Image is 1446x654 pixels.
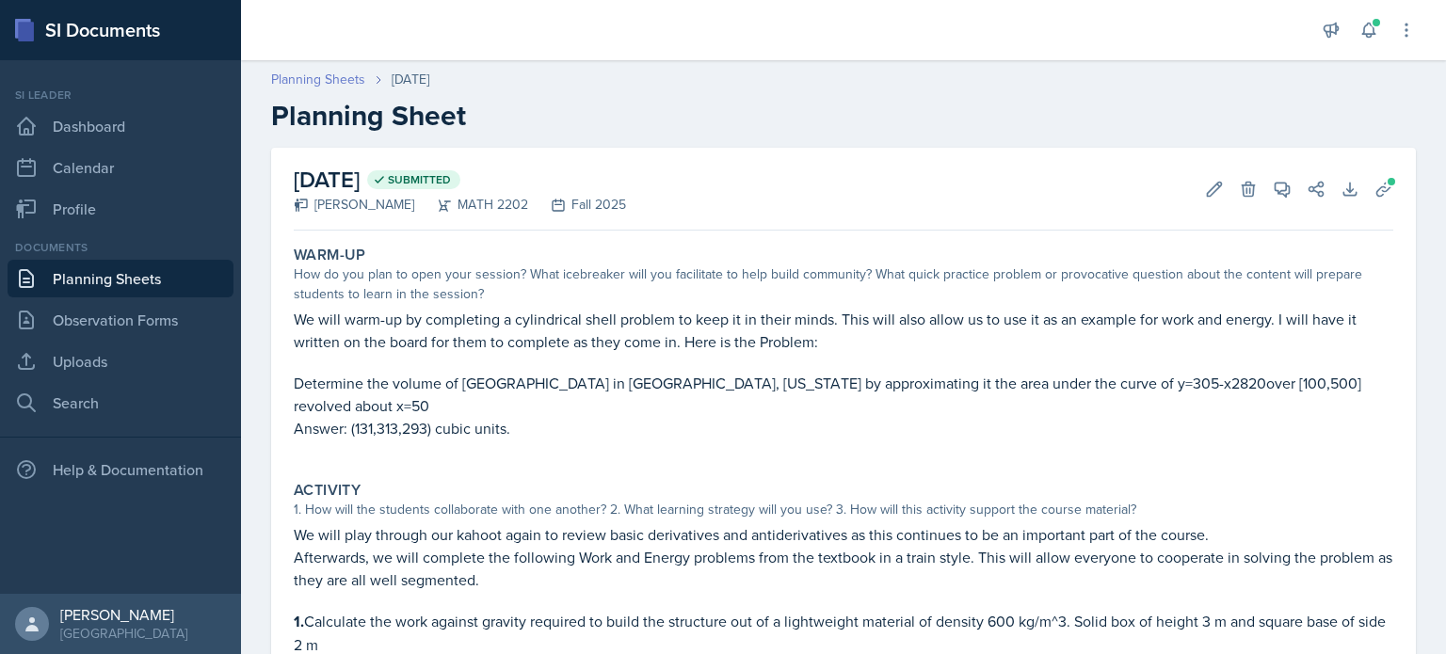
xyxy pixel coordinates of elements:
[294,163,626,197] h2: [DATE]
[8,107,233,145] a: Dashboard
[294,546,1393,591] p: Afterwards, we will complete the following Work and Energy problems from the textbook in a train ...
[294,481,361,500] label: Activity
[294,372,1393,417] p: Determine the volume of [GEOGRAPHIC_DATA] in [GEOGRAPHIC_DATA], [US_STATE] by approximating it th...
[8,239,233,256] div: Documents
[8,87,233,104] div: Si leader
[8,149,233,186] a: Calendar
[294,500,1393,519] div: 1. How will the students collaborate with one another? 2. What learning strategy will you use? 3....
[294,246,366,264] label: Warm-Up
[8,384,233,422] a: Search
[60,624,187,643] div: [GEOGRAPHIC_DATA]
[60,605,187,624] div: [PERSON_NAME]
[271,99,1416,133] h2: Planning Sheet
[8,343,233,380] a: Uploads
[294,417,1393,439] p: Answer: (131,313,293) cubic units.
[392,70,429,89] div: [DATE]
[294,264,1393,304] div: How do you plan to open your session? What icebreaker will you facilitate to help build community...
[414,195,528,215] div: MATH 2202
[294,523,1393,546] p: We will play through our kahoot again to review basic derivatives and antiderivatives as this con...
[8,451,233,488] div: Help & Documentation
[8,190,233,228] a: Profile
[8,301,233,339] a: Observation Forms
[388,172,451,187] span: Submitted
[294,195,414,215] div: [PERSON_NAME]
[8,260,233,297] a: Planning Sheets
[294,308,1393,353] p: We will warm-up by completing a cylindrical shell problem to keep it in their minds. This will al...
[528,195,626,215] div: Fall 2025
[294,611,304,632] strong: 1.
[271,70,365,89] a: Planning Sheets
